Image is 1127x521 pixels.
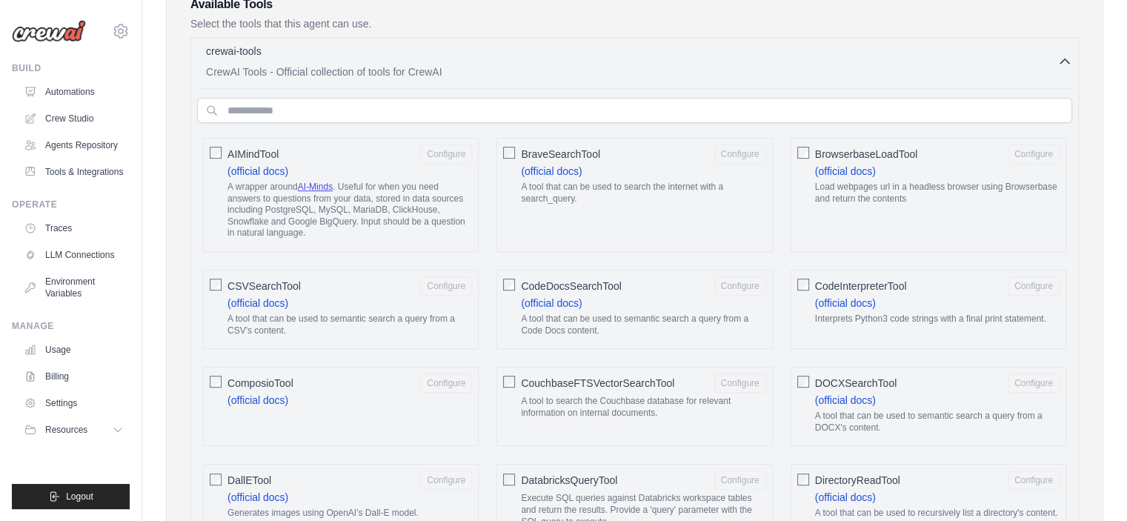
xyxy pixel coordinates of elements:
[714,374,766,393] button: CouchbaseFTSVectorSearchTool A tool to search the Couchbase database for relevant information on ...
[420,374,472,393] button: ComposioTool (official docs)
[815,376,897,391] span: DOCXSearchTool
[815,508,1060,520] p: A tool that can be used to recursively list a directory's content.
[815,313,1060,325] p: Interprets Python3 code strings with a final print statement.
[1008,276,1060,296] button: CodeInterpreterTool (official docs) Interprets Python3 code strings with a final print statement.
[227,376,293,391] span: ComposioTool
[18,80,130,104] a: Automations
[521,182,765,205] p: A tool that can be used to search the internet with a search_query.
[815,491,876,503] a: (official docs)
[18,365,130,388] a: Billing
[45,424,87,436] span: Resources
[420,471,472,490] button: DallETool (official docs) Generates images using OpenAI's Dall-E model.
[18,133,130,157] a: Agents Repository
[197,44,1072,79] button: crewai-tools CrewAI Tools - Official collection of tools for CrewAI
[12,320,130,332] div: Manage
[18,243,130,267] a: LLM Connections
[815,182,1060,205] p: Load webpages url in a headless browser using Browserbase and return the contents
[420,145,472,164] button: AIMindTool (official docs) A wrapper aroundAI-Minds. Useful for when you need answers to question...
[815,411,1060,434] p: A tool that can be used to semantic search a query from a DOCX's content.
[521,165,582,177] a: (official docs)
[18,338,130,362] a: Usage
[227,279,301,293] span: CSVSearchTool
[12,62,130,74] div: Build
[815,165,876,177] a: (official docs)
[714,276,766,296] button: CodeDocsSearchTool (official docs) A tool that can be used to semantic search a query from a Code...
[714,471,766,490] button: DatabricksQueryTool Execute SQL queries against Databricks workspace tables and return the result...
[12,20,86,42] img: Logo
[521,313,765,336] p: A tool that can be used to semantic search a query from a Code Docs content.
[1008,471,1060,490] button: DirectoryReadTool (official docs) A tool that can be used to recursively list a directory's content.
[521,473,617,488] span: DatabricksQueryTool
[190,16,1079,31] p: Select the tools that this agent can use.
[18,107,130,130] a: Crew Studio
[18,418,130,442] button: Resources
[815,473,900,488] span: DirectoryReadTool
[18,270,130,305] a: Environment Variables
[227,491,288,503] a: (official docs)
[227,147,279,162] span: AIMindTool
[227,165,288,177] a: (official docs)
[227,313,472,336] p: A tool that can be used to semantic search a query from a CSV's content.
[18,216,130,240] a: Traces
[18,160,130,184] a: Tools & Integrations
[420,276,472,296] button: CSVSearchTool (official docs) A tool that can be used to semantic search a query from a CSV's con...
[815,394,876,406] a: (official docs)
[18,391,130,415] a: Settings
[815,147,918,162] span: BrowserbaseLoadTool
[298,182,333,192] a: AI-Minds
[714,145,766,164] button: BraveSearchTool (official docs) A tool that can be used to search the internet with a search_query.
[521,297,582,309] a: (official docs)
[227,508,472,520] p: Generates images using OpenAI's Dall-E model.
[815,279,907,293] span: CodeInterpreterTool
[815,297,876,309] a: (official docs)
[227,394,288,406] a: (official docs)
[12,199,130,210] div: Operate
[1008,145,1060,164] button: BrowserbaseLoadTool (official docs) Load webpages url in a headless browser using Browserbase and...
[521,147,600,162] span: BraveSearchTool
[227,297,288,309] a: (official docs)
[227,473,271,488] span: DallETool
[206,64,1057,79] p: CrewAI Tools - Official collection of tools for CrewAI
[521,376,674,391] span: CouchbaseFTSVectorSearchTool
[66,491,93,502] span: Logout
[12,484,130,509] button: Logout
[521,279,621,293] span: CodeDocsSearchTool
[1008,374,1060,393] button: DOCXSearchTool (official docs) A tool that can be used to semantic search a query from a DOCX's c...
[227,182,472,239] p: A wrapper around . Useful for when you need answers to questions from your data, stored in data s...
[521,396,765,419] p: A tool to search the Couchbase database for relevant information on internal documents.
[206,44,262,59] p: crewai-tools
